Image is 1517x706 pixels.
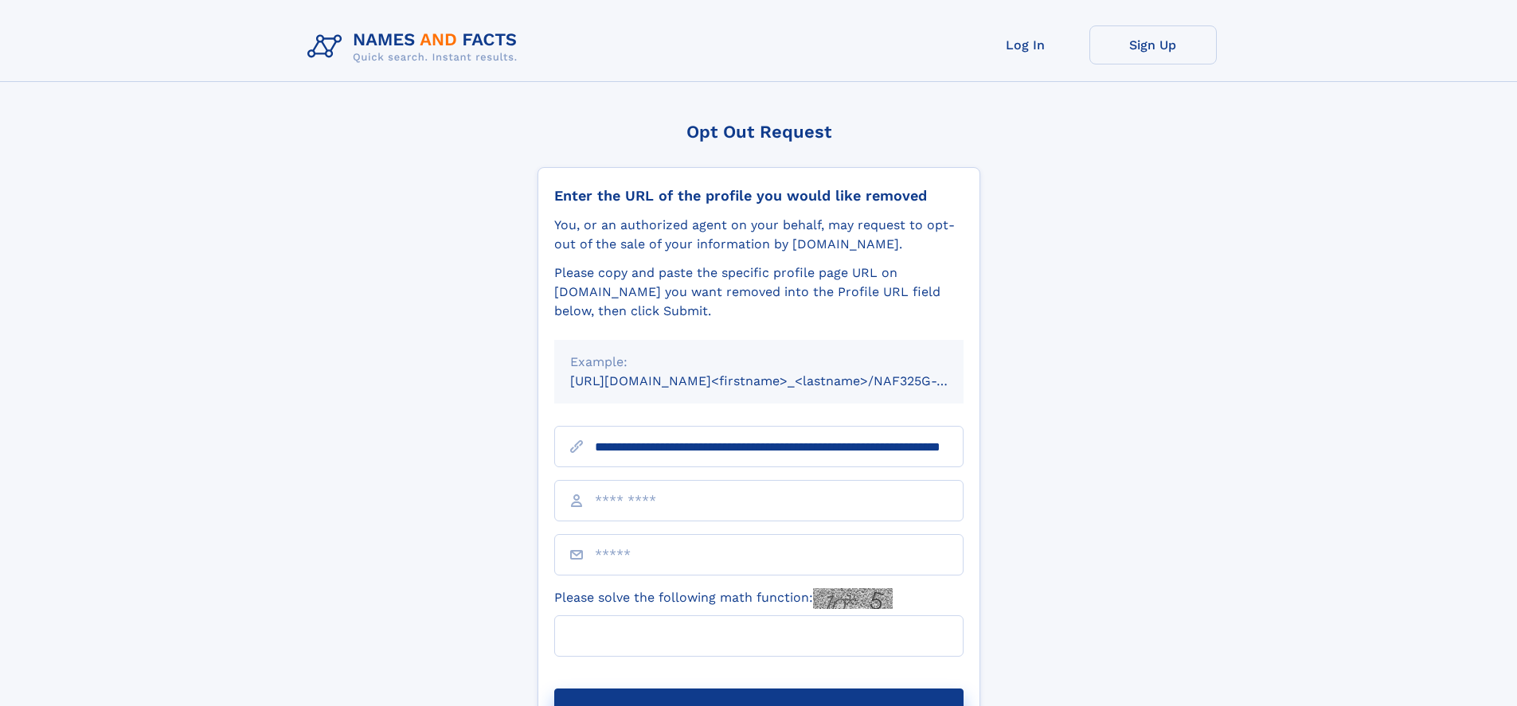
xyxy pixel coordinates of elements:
[962,25,1089,64] a: Log In
[570,353,948,372] div: Example:
[538,122,980,142] div: Opt Out Request
[301,25,530,68] img: Logo Names and Facts
[554,216,964,254] div: You, or an authorized agent on your behalf, may request to opt-out of the sale of your informatio...
[1089,25,1217,64] a: Sign Up
[554,187,964,205] div: Enter the URL of the profile you would like removed
[570,373,994,388] small: [URL][DOMAIN_NAME]<firstname>_<lastname>/NAF325G-xxxxxxxx
[554,263,964,321] div: Please copy and paste the specific profile page URL on [DOMAIN_NAME] you want removed into the Pr...
[554,588,893,609] label: Please solve the following math function:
